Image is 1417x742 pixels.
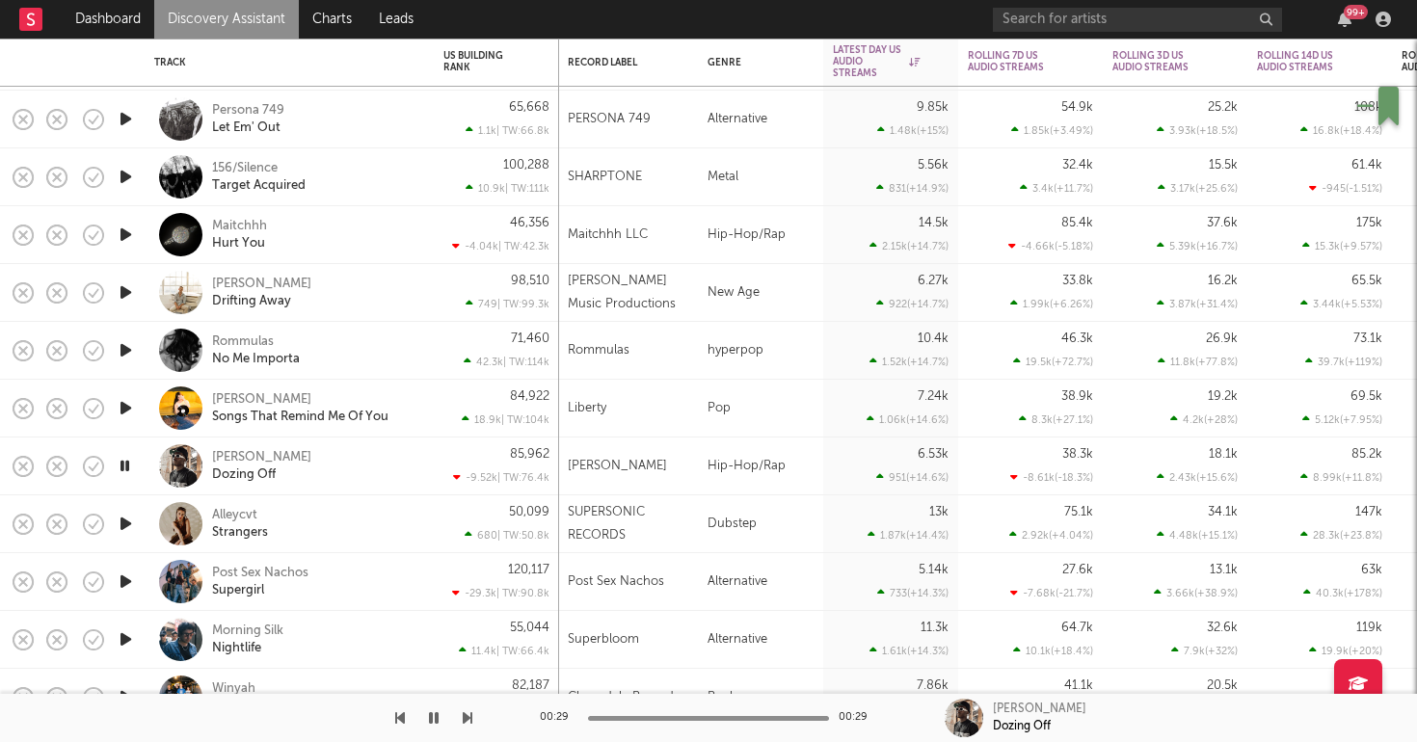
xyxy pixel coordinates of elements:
[1356,217,1382,229] div: 175k
[1355,506,1382,518] div: 147k
[1061,217,1093,229] div: 85.4k
[1351,448,1382,461] div: 85.2k
[212,623,283,640] div: Morning Silk
[568,270,688,316] div: [PERSON_NAME] Music Productions
[919,564,949,576] div: 5.14k
[1207,622,1238,634] div: 32.6k
[1157,298,1238,310] div: 3.87k ( +31.4 % )
[919,217,949,229] div: 14.5k
[443,50,521,73] div: US Building Rank
[1062,159,1093,172] div: 32.4k
[918,390,949,403] div: 7.24k
[568,570,664,594] div: Post Sex Nachos
[212,177,306,195] div: Target Acquired
[212,582,264,599] div: Supergirl
[1010,587,1093,599] div: -7.68k ( -21.7 % )
[1062,564,1093,576] div: 27.6k
[1300,124,1382,137] div: 16.8k ( +18.4 % )
[568,224,648,247] div: Maitchhh LLC
[568,397,606,420] div: Liberty
[212,235,265,252] div: Hurt You
[443,298,549,310] div: 749 | TW: 99.3k
[212,524,268,542] a: Strangers
[540,706,578,729] div: 00:29
[1356,622,1382,634] div: 119k
[1257,50,1353,73] div: Rolling 14D US Audio Streams
[698,380,823,437] div: Pop
[443,356,549,368] div: 42.3k | TW: 114k
[508,564,549,576] div: 120,117
[921,622,949,634] div: 11.3k
[212,449,311,466] a: [PERSON_NAME]
[212,351,300,368] a: No Me Importa
[568,628,639,651] div: Superbloom
[1013,645,1093,657] div: 10.1k ( +18.4 % )
[1008,240,1093,252] div: -4.66k ( -5.18 % )
[511,275,549,287] div: 98,510
[698,206,823,264] div: Hip-Hop/Rap
[509,506,549,518] div: 50,099
[918,159,949,172] div: 5.56k
[1300,529,1382,542] div: 28.3k ( +23.8 % )
[1011,124,1093,137] div: 1.85k ( +3.49 % )
[1154,587,1238,599] div: 3.66k ( +38.9 % )
[1020,182,1093,195] div: 3.4k ( +11.7 % )
[993,8,1282,32] input: Search for artists
[1300,298,1382,310] div: 3.44k ( +5.53 % )
[868,529,949,542] div: 1.87k ( +14.4 % )
[510,448,549,461] div: 85,962
[511,332,549,345] div: 71,460
[1361,564,1382,576] div: 63k
[867,413,949,426] div: 1.06k ( +14.6 % )
[698,553,823,611] div: Alternative
[212,276,311,293] a: [PERSON_NAME]
[1157,124,1238,137] div: 3.93k ( +18.5 % )
[1338,12,1351,27] button: 99+
[869,645,949,657] div: 1.61k ( +14.3 % )
[917,101,949,114] div: 9.85k
[918,275,949,287] div: 6.27k
[1302,240,1382,252] div: 15.3k ( +9.57 % )
[212,160,278,177] a: 156/Silence
[568,686,680,709] div: Cloverdale Records
[212,466,276,484] a: Dozing Off
[212,409,388,426] a: Songs That Remind Me Of You
[212,119,281,137] div: Let Em' Out
[1302,413,1382,426] div: 5.12k ( +7.95 % )
[154,57,414,68] div: Track
[698,322,823,380] div: hyperpop
[1351,159,1382,172] div: 61.4k
[1061,622,1093,634] div: 64.7k
[993,718,1051,735] div: Dozing Off
[968,50,1064,73] div: Rolling 7D US Audio Streams
[1351,275,1382,287] div: 65.5k
[1112,50,1209,73] div: Rolling 3D US Audio Streams
[1157,240,1238,252] div: 5.39k ( +16.7 % )
[1210,564,1238,576] div: 13.1k
[876,182,949,195] div: 831 ( +14.9 % )
[212,293,291,310] div: Drifting Away
[1061,390,1093,403] div: 38.9k
[1309,182,1382,195] div: -945 ( -1.51 % )
[1010,471,1093,484] div: -8.61k ( -18.3 % )
[443,240,549,252] div: -4.04k | TW: 42.3k
[568,455,667,478] div: [PERSON_NAME]
[1158,356,1238,368] div: 11.8k ( +77.8 % )
[212,640,261,657] a: Nightlife
[212,680,255,698] div: Winyah
[1208,101,1238,114] div: 25.2k
[1303,587,1382,599] div: 40.3k ( +178 % )
[512,679,549,692] div: 82,187
[698,264,823,322] div: New Age
[212,218,267,235] div: Maitchhh
[1309,645,1382,657] div: 19.9k ( +20 % )
[698,148,823,206] div: Metal
[568,166,642,189] div: SHARPTONE
[1305,356,1382,368] div: 39.7k ( +119 % )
